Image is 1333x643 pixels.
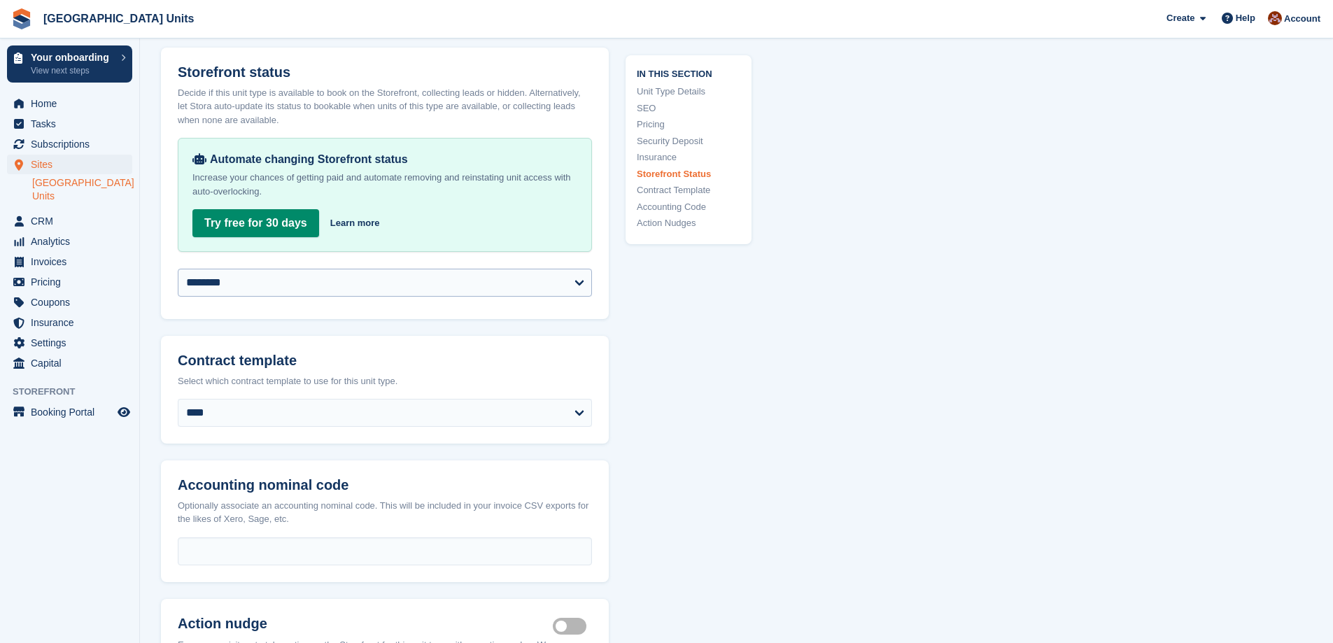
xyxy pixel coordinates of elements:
[31,333,115,353] span: Settings
[7,94,132,113] a: menu
[192,153,577,167] div: Automate changing Storefront status
[31,114,115,134] span: Tasks
[31,94,115,113] span: Home
[7,211,132,231] a: menu
[7,272,132,292] a: menu
[31,134,115,154] span: Subscriptions
[178,477,592,493] h2: Accounting nominal code
[32,176,132,203] a: [GEOGRAPHIC_DATA] Units
[1268,11,1282,25] img: Laura Clinnick
[31,313,115,332] span: Insurance
[1166,11,1194,25] span: Create
[178,374,592,388] div: Select which contract template to use for this unit type.
[31,353,115,373] span: Capital
[637,216,740,230] a: Action Nudges
[637,199,740,213] a: Accounting Code
[178,499,592,526] div: Optionally associate an accounting nominal code. This will be included in your invoice CSV export...
[553,625,592,627] label: Is active
[637,150,740,164] a: Insurance
[637,85,740,99] a: Unit Type Details
[192,209,319,237] a: Try free for 30 days
[7,402,132,422] a: menu
[330,216,380,230] a: Learn more
[11,8,32,29] img: stora-icon-8386f47178a22dfd0bd8f6a31ec36ba5ce8667c1dd55bd0f319d3a0aa187defe.svg
[1284,12,1320,26] span: Account
[7,313,132,332] a: menu
[637,167,740,181] a: Storefront Status
[13,385,139,399] span: Storefront
[31,402,115,422] span: Booking Portal
[178,86,592,127] div: Decide if this unit type is available to book on the Storefront, collecting leads or hidden. Alte...
[637,66,740,79] span: In this section
[7,252,132,271] a: menu
[31,64,114,77] p: View next steps
[178,616,553,633] h2: Action nudge
[7,353,132,373] a: menu
[7,45,132,83] a: Your onboarding View next steps
[31,155,115,174] span: Sites
[7,292,132,312] a: menu
[192,171,577,199] p: Increase your chances of getting paid and automate removing and reinstating unit access with auto...
[637,118,740,132] a: Pricing
[31,252,115,271] span: Invoices
[7,114,132,134] a: menu
[115,404,132,421] a: Preview store
[38,7,199,30] a: [GEOGRAPHIC_DATA] Units
[7,333,132,353] a: menu
[31,272,115,292] span: Pricing
[7,232,132,251] a: menu
[31,232,115,251] span: Analytics
[31,211,115,231] span: CRM
[178,64,592,80] h2: Storefront status
[637,101,740,115] a: SEO
[31,52,114,62] p: Your onboarding
[7,134,132,154] a: menu
[178,353,592,369] h2: Contract template
[31,292,115,312] span: Coupons
[7,155,132,174] a: menu
[1236,11,1255,25] span: Help
[637,134,740,148] a: Security Deposit
[637,183,740,197] a: Contract Template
